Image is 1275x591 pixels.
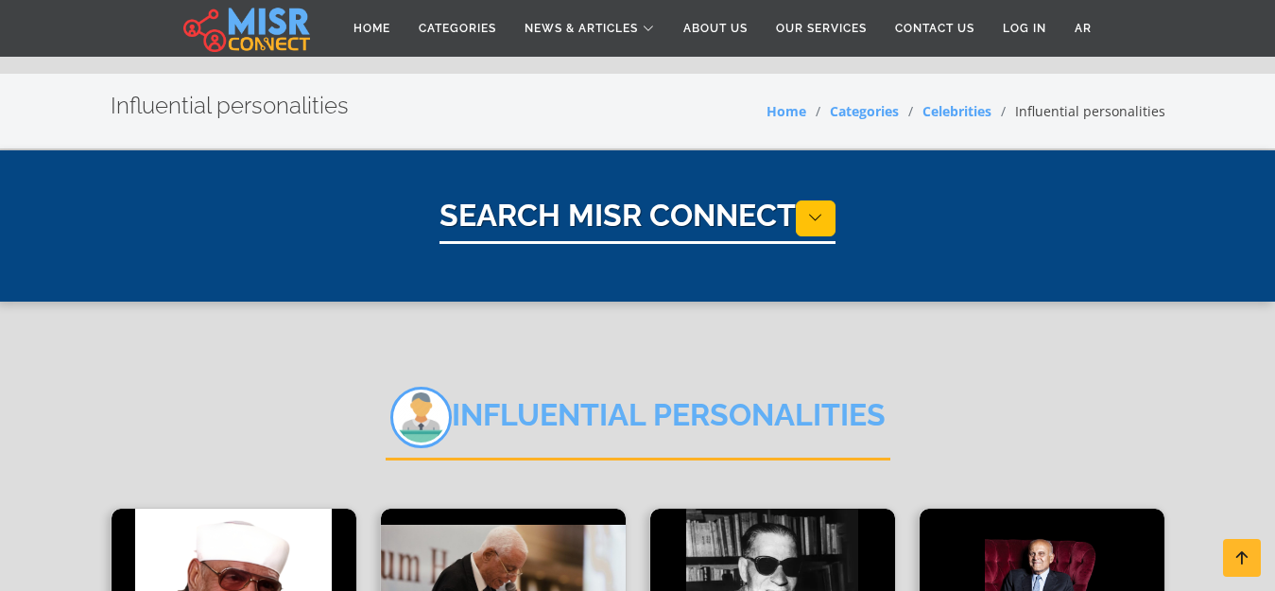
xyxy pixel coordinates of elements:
a: Home [339,10,405,46]
a: News & Articles [510,10,669,46]
a: Home [767,102,806,120]
span: News & Articles [525,20,638,37]
a: Contact Us [881,10,989,46]
a: Celebrities [922,102,991,120]
a: About Us [669,10,762,46]
a: Log in [989,10,1060,46]
a: Categories [405,10,510,46]
h2: Influential personalities [111,93,349,120]
a: Categories [830,102,899,120]
img: main.misr_connect [183,5,310,52]
li: Influential personalities [991,101,1165,121]
h2: Influential personalities [386,387,890,461]
a: AR [1060,10,1106,46]
img: 57iwnUtaAY5DjN7uCI2m.webp [390,387,452,448]
a: Our Services [762,10,881,46]
h1: Search Misr Connect [439,198,836,244]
